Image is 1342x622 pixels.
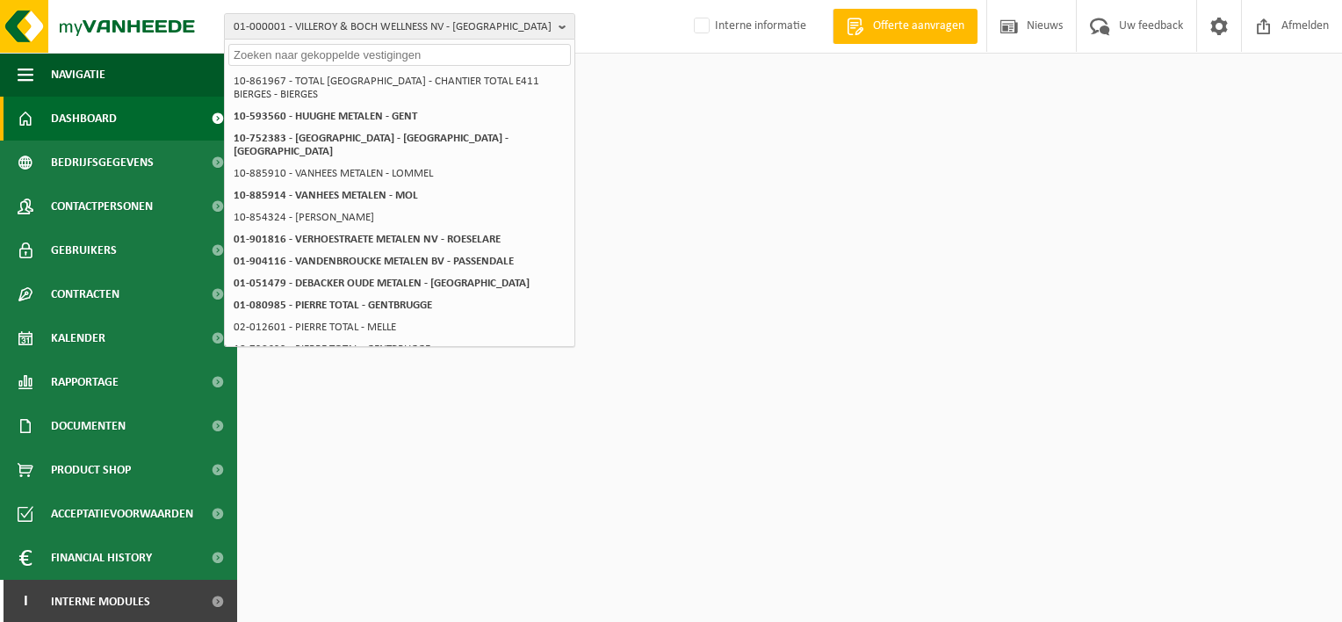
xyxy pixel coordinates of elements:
[51,184,153,228] span: Contactpersonen
[234,14,552,40] span: 01-000001 - VILLEROY & BOCH WELLNESS NV - [GEOGRAPHIC_DATA]
[228,70,571,105] li: 10-861967 - TOTAL [GEOGRAPHIC_DATA] - CHANTIER TOTAL E411 BIERGES - BIERGES
[234,300,432,311] strong: 01-080985 - PIERRE TOTAL - GENTBRUGGE
[228,44,571,66] input: Zoeken naar gekoppelde vestigingen
[234,278,530,289] strong: 01-051479 - DEBACKER OUDE METALEN - [GEOGRAPHIC_DATA]
[51,272,119,316] span: Contracten
[51,97,117,141] span: Dashboard
[234,190,418,201] strong: 10-885914 - VANHEES METALEN - MOL
[51,360,119,404] span: Rapportage
[690,13,806,40] label: Interne informatie
[869,18,969,35] span: Offerte aanvragen
[224,13,575,40] button: 01-000001 - VILLEROY & BOCH WELLNESS NV - [GEOGRAPHIC_DATA]
[234,256,514,267] strong: 01-904116 - VANDENBROUCKE METALEN BV - PASSENDALE
[234,234,501,245] strong: 01-901816 - VERHOESTRAETE METALEN NV - ROESELARE
[51,448,131,492] span: Product Shop
[833,9,978,44] a: Offerte aanvragen
[234,133,509,157] strong: 10-752383 - [GEOGRAPHIC_DATA] - [GEOGRAPHIC_DATA] - [GEOGRAPHIC_DATA]
[228,338,571,360] li: 10-738632 - PIERRE TOTAL - GENTBRUGGE
[228,206,571,228] li: 10-854324 - [PERSON_NAME]
[51,404,126,448] span: Documenten
[51,141,154,184] span: Bedrijfsgegevens
[51,228,117,272] span: Gebruikers
[51,536,152,580] span: Financial History
[51,492,193,536] span: Acceptatievoorwaarden
[234,111,417,122] strong: 10-593560 - HUUGHE METALEN - GENT
[51,316,105,360] span: Kalender
[228,316,571,338] li: 02-012601 - PIERRE TOTAL - MELLE
[51,53,105,97] span: Navigatie
[228,163,571,184] li: 10-885910 - VANHEES METALEN - LOMMEL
